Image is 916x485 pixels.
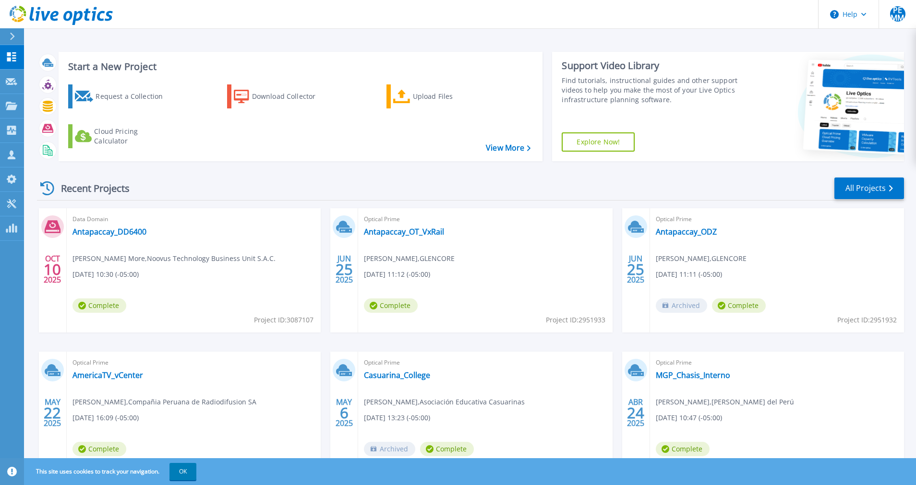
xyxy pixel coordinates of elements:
[43,395,61,430] div: MAY 2025
[72,357,315,368] span: Optical Prime
[656,227,717,237] a: Antapaccay_ODZ
[44,265,61,273] span: 10
[890,6,905,22] span: PEMM
[44,409,61,417] span: 22
[72,214,315,225] span: Data Domain
[72,253,276,264] span: [PERSON_NAME] More , Noovus Technology Business Unit S.A.C.
[562,76,741,105] div: Find tutorials, instructional guides and other support videos to help you make the most of your L...
[26,463,196,480] span: This site uses cookies to track your navigation.
[656,413,722,423] span: [DATE] 10:47 (-05:00)
[656,269,722,280] span: [DATE] 11:11 (-05:00)
[72,397,256,407] span: [PERSON_NAME] , Compañia Peruana de Radiodifusion SA
[627,395,645,430] div: ABR 2025
[486,143,530,153] a: View More
[627,265,644,273] span: 25
[364,298,418,313] span: Complete
[72,269,139,280] span: [DATE] 10:30 (-05:00)
[546,315,605,325] span: Project ID: 2951933
[712,298,766,313] span: Complete
[364,269,430,280] span: [DATE] 11:12 (-05:00)
[837,315,897,325] span: Project ID: 2951932
[364,442,415,456] span: Archived
[364,253,455,264] span: [PERSON_NAME] , GLENCORE
[656,442,710,456] span: Complete
[656,397,794,407] span: [PERSON_NAME] , [PERSON_NAME] del Perú
[656,214,898,225] span: Optical Prime
[656,357,898,368] span: Optical Prime
[364,357,606,368] span: Optical Prime
[562,59,741,72] div: Support Video Library
[413,87,490,106] div: Upload Files
[72,370,143,380] a: AmericaTV_vCenter
[335,395,353,430] div: MAY 2025
[562,132,635,152] a: Explore Now!
[336,265,353,273] span: 25
[94,127,171,146] div: Cloud Pricing Calculator
[68,61,530,72] h3: Start a New Project
[68,124,175,148] a: Cloud Pricing Calculator
[420,442,474,456] span: Complete
[227,84,334,108] a: Download Collector
[627,252,645,287] div: JUN 2025
[37,177,143,200] div: Recent Projects
[72,442,126,456] span: Complete
[627,409,644,417] span: 24
[656,370,730,380] a: MGP_Chasis_Interno
[364,227,444,237] a: Antapaccay_OT_VxRail
[72,298,126,313] span: Complete
[834,177,904,199] a: All Projects
[252,87,329,106] div: Download Collector
[364,370,430,380] a: Casuarina_College
[340,409,349,417] span: 6
[96,87,172,106] div: Request a Collection
[386,84,494,108] a: Upload Files
[68,84,175,108] a: Request a Collection
[335,252,353,287] div: JUN 2025
[364,397,525,407] span: [PERSON_NAME] , Asociación Educativa Casuarinas
[43,252,61,287] div: OCT 2025
[656,253,747,264] span: [PERSON_NAME] , GLENCORE
[254,315,313,325] span: Project ID: 3087107
[364,413,430,423] span: [DATE] 13:23 (-05:00)
[72,413,139,423] span: [DATE] 16:09 (-05:00)
[656,298,707,313] span: Archived
[364,214,606,225] span: Optical Prime
[72,227,146,237] a: Antapaccay_DD6400
[169,463,196,480] button: OK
